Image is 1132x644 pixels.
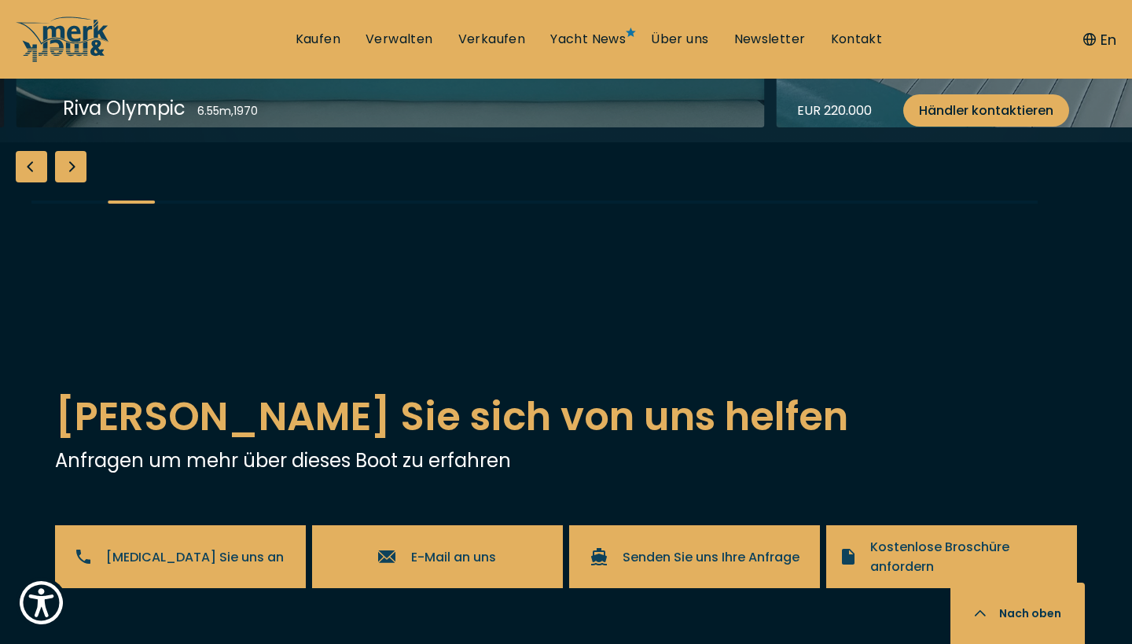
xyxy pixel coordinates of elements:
[16,151,47,182] div: Previous slide
[831,31,883,48] a: Kontakt
[55,525,306,588] a: [MEDICAL_DATA] Sie uns an
[55,151,86,182] div: Next slide
[623,547,799,567] span: Senden Sie uns Ihre Anfrage
[16,577,67,628] button: Show Accessibility Preferences
[106,547,284,567] span: [MEDICAL_DATA] Sie uns an
[366,31,433,48] a: Verwalten
[55,447,1077,474] p: Anfragen um mehr über dieses Boot zu erfahren
[734,31,806,48] a: Newsletter
[458,31,526,48] a: Verkaufen
[870,537,1061,576] span: Kostenlose Broschüre anfordern
[411,547,496,567] span: E-Mail an uns
[63,94,186,122] div: Riva Olympic
[55,387,1077,447] h2: [PERSON_NAME] Sie sich von uns helfen
[651,31,708,48] a: Über uns
[797,101,872,120] div: EUR 220.000
[950,583,1085,644] button: Nach oben
[903,94,1069,127] a: Händler kontaktieren
[550,31,626,48] a: Yacht News
[826,525,1077,588] a: Kostenlose Broschüre anfordern
[1083,29,1116,50] button: En
[197,103,258,120] div: 6.55 m , 1970
[569,525,820,588] a: Senden Sie uns Ihre Anfrage
[296,31,340,48] a: Kaufen
[919,101,1053,120] span: Händler kontaktieren
[312,525,563,588] a: E-Mail an uns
